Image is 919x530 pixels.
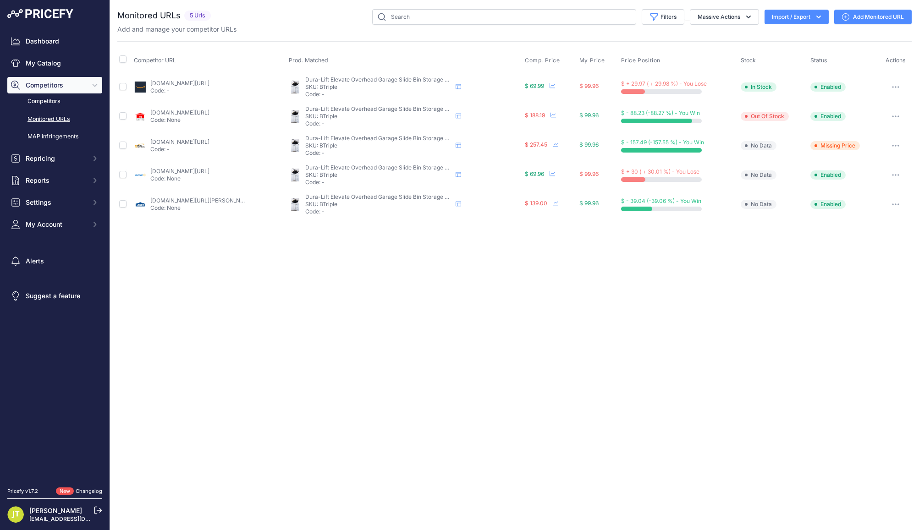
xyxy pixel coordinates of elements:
span: $ + 29.97 ( + 29.98 %) - You Lose [621,80,707,87]
span: $ 99.96 [579,141,599,148]
span: Out Of Stock [741,112,789,121]
p: Code: - [150,146,209,153]
button: Import / Export [765,10,829,24]
span: Status [810,57,827,64]
span: Settings [26,198,86,207]
span: Enabled [810,200,846,209]
span: Reports [26,176,86,185]
button: Repricing [7,150,102,167]
span: Dura-Lift Elevate Overhead Garage Slide Bin Storage System-BTriple [305,193,485,200]
span: $ 139.00 [525,200,547,207]
p: Code: None [150,116,209,124]
a: [DOMAIN_NAME][URL][PERSON_NAME] [150,197,254,204]
p: Code: None [150,175,209,182]
button: My Price [579,57,607,64]
button: Massive Actions [690,9,759,25]
span: $ - 157.49 (-157.55 %) - You Win [621,139,704,146]
button: My Account [7,216,102,233]
span: 5 Urls [184,11,211,21]
p: Code: None [150,204,246,212]
div: Pricefy v1.7.2 [7,487,38,495]
button: Filters [642,9,684,25]
span: In Stock [741,82,776,92]
span: Enabled [810,170,846,180]
span: Repricing [26,154,86,163]
span: No Data [741,170,776,180]
p: Code: - [305,208,452,215]
p: SKU: BTriple [305,201,452,208]
span: Competitors [26,81,86,90]
span: Stock [741,57,756,64]
span: Dura-Lift Elevate Overhead Garage Slide Bin Storage System-BTriple [305,76,485,83]
a: [DOMAIN_NAME][URL] [150,168,209,175]
button: Reports [7,172,102,189]
h2: Monitored URLs [117,9,181,22]
p: SKU: BTriple [305,113,452,120]
a: Add Monitored URL [834,10,912,24]
span: $ 99.96 [579,170,599,177]
span: Comp. Price [525,57,560,64]
span: No Data [741,200,776,209]
span: My Price [579,57,605,64]
span: My Account [26,220,86,229]
button: Competitors [7,77,102,93]
p: Code: - [305,149,452,157]
p: Code: - [305,120,452,127]
span: Dura-Lift Elevate Overhead Garage Slide Bin Storage System-BTriple [305,164,485,171]
a: [EMAIL_ADDRESS][DOMAIN_NAME] [29,515,125,522]
span: $ 99.96 [579,112,599,119]
p: Code: - [305,91,452,98]
span: $ - 39.04 (-39.06 %) - You Win [621,197,701,204]
a: Suggest a feature [7,288,102,304]
span: Prod. Matched [289,57,328,64]
p: SKU: BTriple [305,142,452,149]
p: SKU: BTriple [305,83,452,91]
a: Alerts [7,253,102,269]
span: Competitor URL [134,57,176,64]
a: MAP infringements [7,129,102,145]
span: Missing Price [810,141,860,150]
a: [PERSON_NAME] [29,507,82,514]
span: $ 69.99 [525,82,544,89]
a: Competitors [7,93,102,109]
span: $ 69.96 [525,170,544,177]
a: Dashboard [7,33,102,49]
span: $ 99.96 [579,200,599,207]
button: Comp. Price [525,57,562,64]
input: Search [372,9,636,25]
p: SKU: BTriple [305,171,452,179]
p: Code: - [305,179,452,186]
span: $ 188.19 [525,112,545,119]
img: Pricefy Logo [7,9,73,18]
a: [DOMAIN_NAME][URL] [150,138,209,145]
a: Changelog [76,488,102,494]
p: Add and manage your competitor URLs [117,25,237,34]
span: Dura-Lift Elevate Overhead Garage Slide Bin Storage System-BTriple [305,135,485,142]
span: No Data [741,141,776,150]
span: $ - 88.23 (-88.27 %) - You Win [621,109,700,116]
span: Enabled [810,82,846,92]
a: [DOMAIN_NAME][URL] [150,109,209,116]
span: Dura-Lift Elevate Overhead Garage Slide Bin Storage System-BTriple [305,105,485,112]
span: $ 99.96 [579,82,599,89]
span: $ 257.45 [525,141,547,148]
span: New [56,487,74,495]
a: My Catalog [7,55,102,71]
a: Monitored URLs [7,111,102,127]
p: Code: - [150,87,209,94]
span: Price Position [621,57,660,64]
a: [DOMAIN_NAME][URL] [150,80,209,87]
span: Enabled [810,112,846,121]
button: Price Position [621,57,662,64]
span: $ + 30 ( + 30.01 %) - You Lose [621,168,699,175]
nav: Sidebar [7,33,102,476]
button: Settings [7,194,102,211]
span: Actions [886,57,906,64]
